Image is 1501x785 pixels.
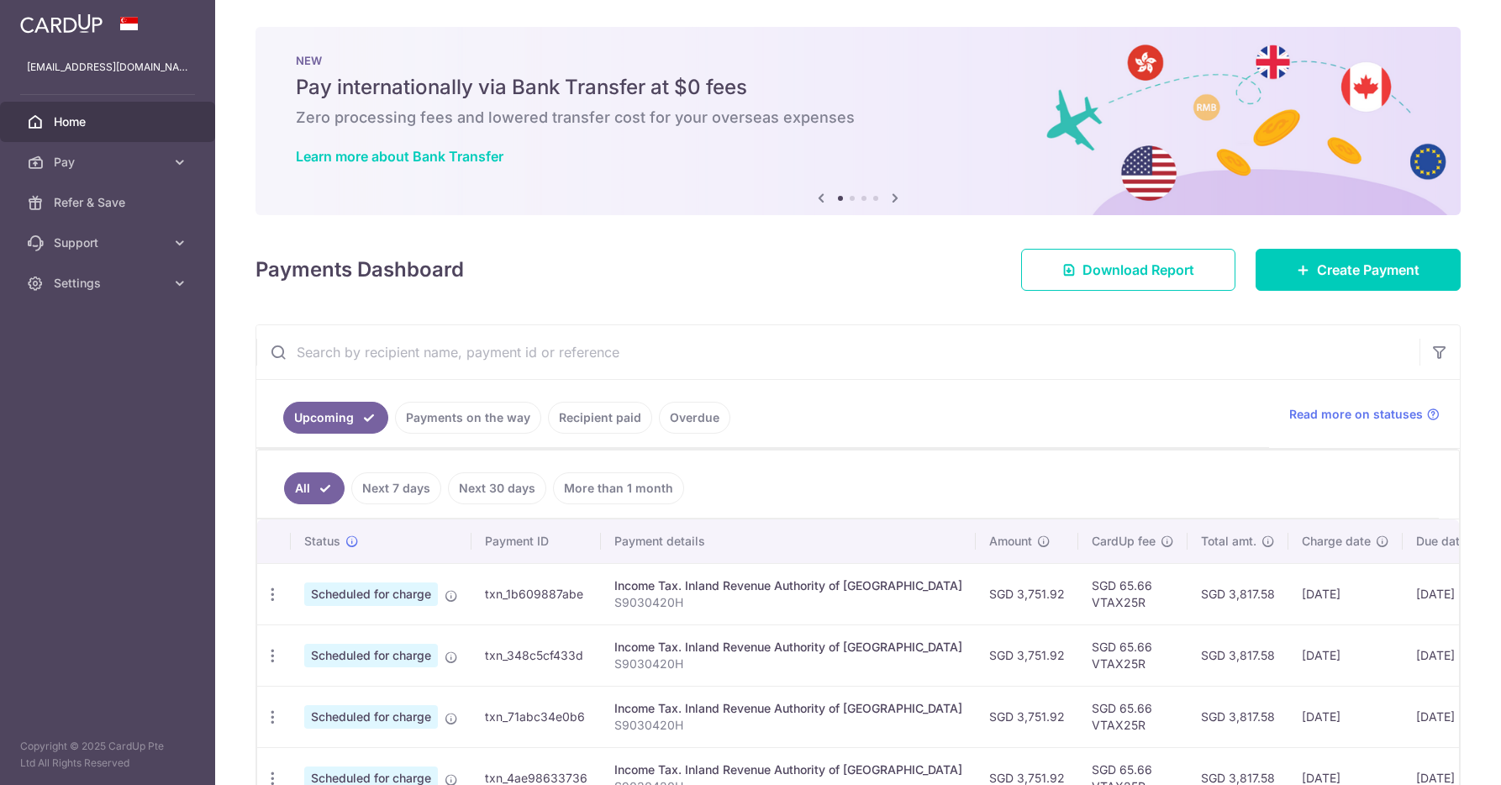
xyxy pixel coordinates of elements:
[1201,533,1256,550] span: Total amt.
[553,472,684,504] a: More than 1 month
[296,74,1420,101] h5: Pay internationally via Bank Transfer at $0 fees
[1082,260,1194,280] span: Download Report
[614,594,962,611] p: S9030420H
[1302,533,1371,550] span: Charge date
[1078,624,1188,686] td: SGD 65.66 VTAX25R
[471,519,601,563] th: Payment ID
[283,402,388,434] a: Upcoming
[471,686,601,747] td: txn_71abc34e0b6
[659,402,730,434] a: Overdue
[54,275,165,292] span: Settings
[304,705,438,729] span: Scheduled for charge
[54,194,165,211] span: Refer & Save
[284,472,345,504] a: All
[1188,624,1288,686] td: SGD 3,817.58
[54,113,165,130] span: Home
[1416,533,1467,550] span: Due date
[351,472,441,504] a: Next 7 days
[614,639,962,656] div: Income Tax. Inland Revenue Authority of [GEOGRAPHIC_DATA]
[614,700,962,717] div: Income Tax. Inland Revenue Authority of [GEOGRAPHIC_DATA]
[976,686,1078,747] td: SGD 3,751.92
[27,59,188,76] p: [EMAIL_ADDRESS][DOMAIN_NAME]
[614,717,962,734] p: S9030420H
[255,255,464,285] h4: Payments Dashboard
[1256,249,1461,291] a: Create Payment
[1317,260,1419,280] span: Create Payment
[1403,686,1498,747] td: [DATE]
[614,656,962,672] p: S9030420H
[614,577,962,594] div: Income Tax. Inland Revenue Authority of [GEOGRAPHIC_DATA]
[1078,686,1188,747] td: SGD 65.66 VTAX25R
[448,472,546,504] a: Next 30 days
[296,108,1420,128] h6: Zero processing fees and lowered transfer cost for your overseas expenses
[395,402,541,434] a: Payments on the way
[1288,624,1403,686] td: [DATE]
[471,624,601,686] td: txn_348c5cf433d
[1289,406,1440,423] a: Read more on statuses
[304,644,438,667] span: Scheduled for charge
[1092,533,1156,550] span: CardUp fee
[1289,406,1423,423] span: Read more on statuses
[976,563,1078,624] td: SGD 3,751.92
[1188,686,1288,747] td: SGD 3,817.58
[54,234,165,251] span: Support
[304,533,340,550] span: Status
[304,582,438,606] span: Scheduled for charge
[1288,686,1403,747] td: [DATE]
[601,519,976,563] th: Payment details
[1188,563,1288,624] td: SGD 3,817.58
[614,761,962,778] div: Income Tax. Inland Revenue Authority of [GEOGRAPHIC_DATA]
[20,13,103,34] img: CardUp
[256,325,1419,379] input: Search by recipient name, payment id or reference
[255,27,1461,215] img: Bank transfer banner
[54,154,165,171] span: Pay
[1403,624,1498,686] td: [DATE]
[471,563,601,624] td: txn_1b609887abe
[1403,563,1498,624] td: [DATE]
[296,148,503,165] a: Learn more about Bank Transfer
[976,624,1078,686] td: SGD 3,751.92
[1288,563,1403,624] td: [DATE]
[1078,563,1188,624] td: SGD 65.66 VTAX25R
[1021,249,1235,291] a: Download Report
[296,54,1420,67] p: NEW
[548,402,652,434] a: Recipient paid
[989,533,1032,550] span: Amount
